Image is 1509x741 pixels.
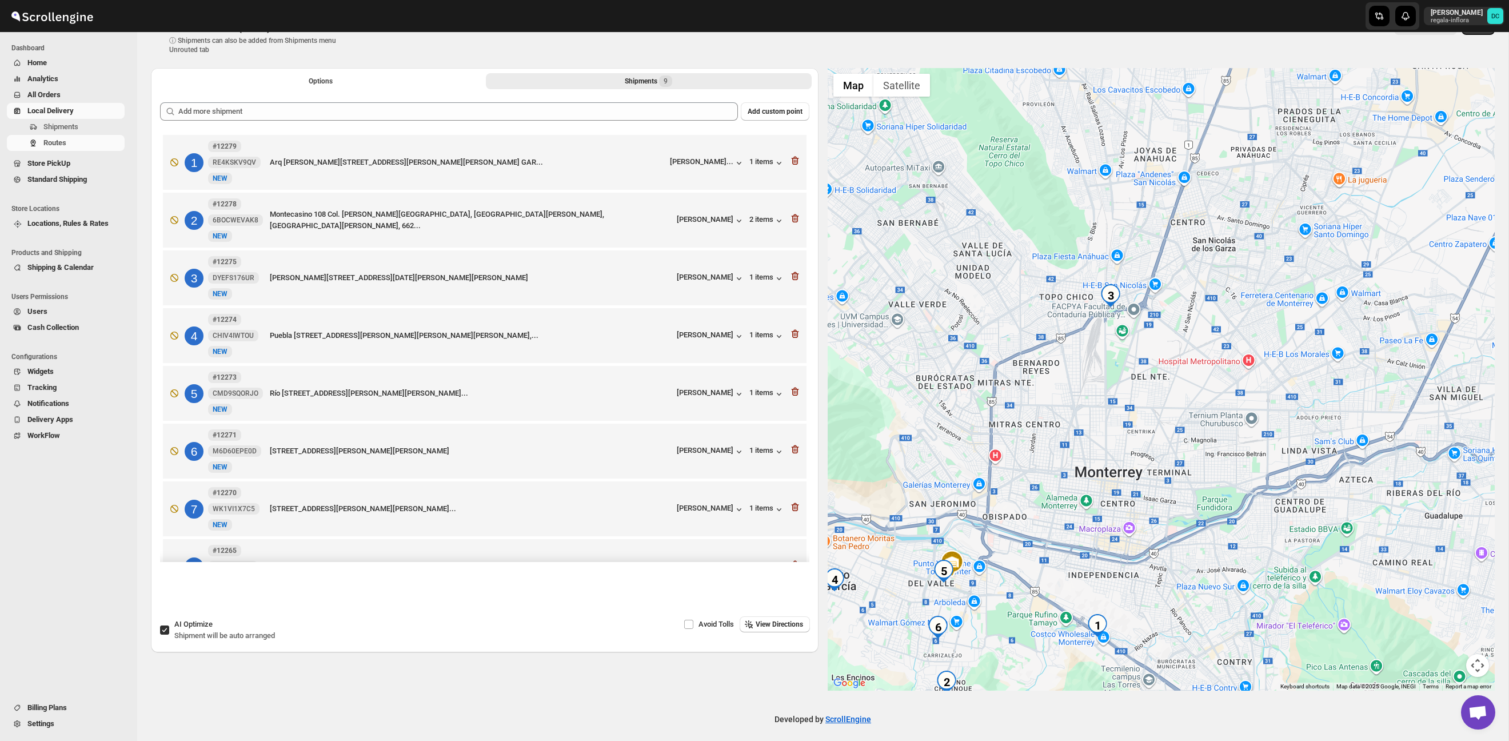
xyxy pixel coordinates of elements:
[741,102,809,121] button: Add custom point
[213,174,227,182] span: NEW
[1461,695,1495,730] div: Open chat
[749,561,785,573] button: 1 items
[831,676,868,691] img: Google
[213,216,258,225] span: 6BOCWEVAK8
[185,269,203,288] div: 3
[670,157,745,169] button: [PERSON_NAME]...
[927,616,949,639] div: 6
[213,290,227,298] span: NEW
[7,71,125,87] button: Analytics
[213,232,227,240] span: NEW
[270,330,672,341] div: Puebla [STREET_ADDRESS][PERSON_NAME][PERSON_NAME][PERSON_NAME],...
[27,58,47,67] span: Home
[7,304,125,320] button: Users
[775,714,871,725] p: Developed by
[677,273,745,284] button: [PERSON_NAME]
[1099,284,1122,307] div: 3
[677,446,745,457] button: [PERSON_NAME]
[174,620,213,628] span: AI Optimize
[270,561,665,572] div: [STREET_ADDRESS][PERSON_NAME]
[749,330,785,342] button: 1 items
[749,446,785,457] div: 1 items
[7,119,125,135] button: Shipments
[27,74,58,83] span: Analytics
[9,2,95,30] img: ScrollEngine
[185,500,203,519] div: 7
[7,87,125,103] button: All Orders
[213,142,237,150] b: #12279
[270,445,672,457] div: [STREET_ADDRESS][PERSON_NAME][PERSON_NAME]
[43,138,66,147] span: Routes
[1431,17,1483,24] p: regala-inflora
[7,260,125,276] button: Shipping & Calendar
[1086,614,1109,637] div: 1
[677,215,745,226] button: [PERSON_NAME]
[169,36,349,54] p: ⓘ Shipments can also be added from Shipments menu Unrouted tab
[7,364,125,380] button: Widgets
[174,631,275,640] span: Shipment will be auto arranged
[677,504,745,515] button: [PERSON_NAME]
[873,74,930,97] button: Show satellite imagery
[1466,654,1489,677] button: Map camera controls
[213,316,237,324] b: #12274
[825,715,871,724] a: ScrollEngine
[749,388,785,400] button: 1 items
[625,75,672,87] div: Shipments
[1336,683,1416,690] span: Map data ©2025 Google, INEGI
[740,616,810,632] button: View Directions
[749,273,785,284] button: 1 items
[749,504,785,515] button: 1 items
[213,447,257,456] span: M6D60EPE0D
[27,383,57,392] span: Tracking
[677,388,745,400] button: [PERSON_NAME]
[1280,683,1330,691] button: Keyboard shortcuts
[213,373,237,381] b: #12273
[7,700,125,716] button: Billing Plans
[749,215,785,226] button: 2 items
[27,307,47,316] span: Users
[7,428,125,444] button: WorkFlow
[151,93,819,567] div: Selected Shipments
[213,158,256,167] span: RE4KSKV9QV
[185,211,203,230] div: 2
[178,102,738,121] input: Add more shipment
[213,489,237,497] b: #12270
[11,248,129,257] span: Products and Shipping
[7,412,125,428] button: Delivery Apps
[749,157,785,169] button: 1 items
[664,77,668,86] span: 9
[823,568,846,591] div: 4
[27,703,67,712] span: Billing Plans
[185,557,203,576] div: 8
[213,431,237,439] b: #12271
[213,463,227,471] span: NEW
[27,415,73,424] span: Delivery Apps
[677,330,745,342] div: [PERSON_NAME]
[11,43,129,53] span: Dashboard
[7,380,125,396] button: Tracking
[27,90,61,99] span: All Orders
[185,384,203,403] div: 5
[27,175,87,184] span: Standard Shipping
[7,135,125,151] button: Routes
[7,396,125,412] button: Notifications
[1491,13,1499,20] text: DC
[831,676,868,691] a: Open this area in Google Maps (opens a new window)
[185,442,203,461] div: 6
[27,219,109,228] span: Locations, Rules & Rates
[270,388,672,399] div: Río [STREET_ADDRESS][PERSON_NAME][PERSON_NAME]...
[1423,683,1439,690] a: Terms (opens in new tab)
[213,547,237,555] b: #12265
[27,399,69,408] span: Notifications
[27,159,70,168] span: Store PickUp
[270,157,665,168] div: Arq [PERSON_NAME][STREET_ADDRESS][PERSON_NAME][PERSON_NAME] GAR...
